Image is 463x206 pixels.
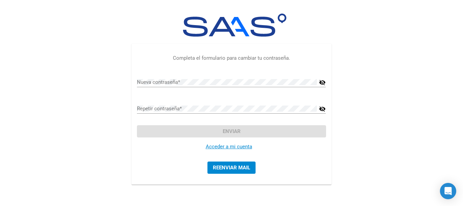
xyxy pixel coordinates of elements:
[206,144,252,150] a: Acceder a mi cuenta
[137,125,326,137] button: Enviar
[213,165,250,171] span: Reenviar mail
[223,128,241,134] span: Enviar
[319,105,326,113] mat-icon: visibility_off
[137,54,326,62] p: Completa el formulario para cambiar tu contraseña.
[440,183,456,199] div: Open Intercom Messenger
[207,162,256,174] button: Reenviar mail
[319,78,326,87] mat-icon: visibility_off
